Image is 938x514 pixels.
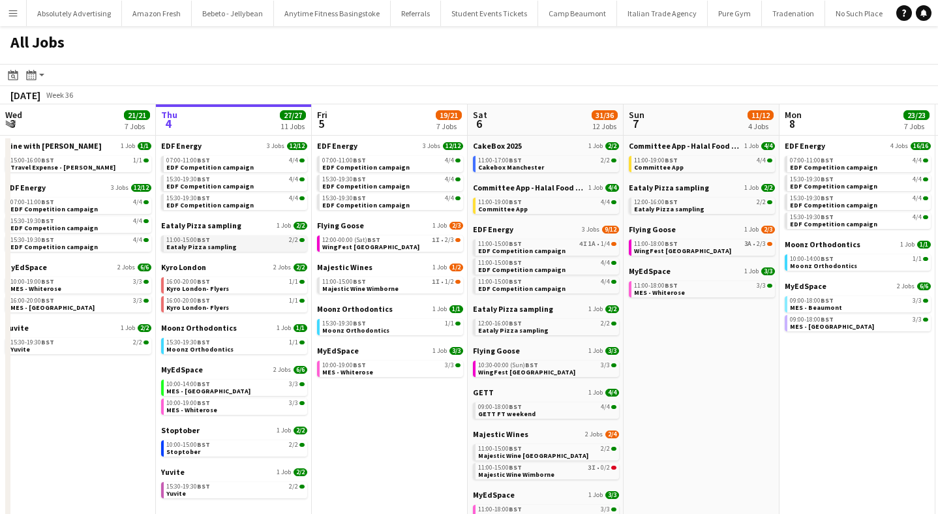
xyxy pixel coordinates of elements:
[478,277,616,292] a: 11:00-15:00BST4/4EDF Competition campaign
[634,199,678,205] span: 12:00-16:00
[133,279,142,285] span: 3/3
[322,319,461,334] a: 15:30-19:30BST1/1Moonz Orthodontics
[27,1,122,26] button: Absolutely Advertising
[432,264,447,271] span: 1 Job
[913,297,922,304] span: 3/3
[900,241,915,249] span: 1 Job
[785,141,825,151] span: EDF Energy
[790,315,928,330] a: 09:00-18:00BST3/3MES - [GEOGRAPHIC_DATA]
[473,224,619,304] div: EDF Energy3 Jobs9/1211:00-15:00BST4I1A•1/4EDF Competition campaign11:00-15:00BST4/4EDF Competitio...
[790,254,928,269] a: 10:00-14:00BST1/1Moonz Orthodontics
[629,224,676,234] span: Flying Goose
[289,279,298,285] span: 1/1
[790,322,874,331] span: MES - Southside
[192,1,274,26] button: Bebeto - Jellybean
[629,224,775,266] div: Flying Goose1 Job2/311:00-18:00BST3A•2/3WingFest [GEOGRAPHIC_DATA]
[161,141,307,151] a: EDF Energy3 Jobs12/12
[10,235,149,250] a: 15:30-19:30BST4/4EDF Competition campaign
[353,319,366,327] span: BST
[790,201,877,209] span: EDF Competition campaign
[629,141,742,151] span: Committee App - Halal Food Festival
[322,195,366,202] span: 15:30-19:30
[785,281,826,291] span: MyEdSpace
[197,194,210,202] span: BST
[790,297,834,304] span: 09:00-18:00
[629,183,775,192] a: Eataly Pizza sampling1 Job2/2
[790,163,877,172] span: EDF Competition campaign
[317,141,463,220] div: EDF Energy3 Jobs12/1207:00-11:00BST4/4EDF Competition campaign15:30-19:30BST4/4EDF Competition ca...
[317,262,463,304] div: Majestic Wines1 Job1/211:00-15:00BST1I•1/2Majestic Wine Wimborne
[634,157,678,164] span: 11:00-19:00
[582,226,599,234] span: 3 Jobs
[166,195,210,202] span: 15:30-19:30
[287,142,307,150] span: 12/12
[432,305,447,313] span: 1 Job
[41,217,54,225] span: BST
[432,222,447,230] span: 1 Job
[166,297,210,304] span: 16:00-20:00
[166,201,254,209] span: EDF Competition campaign
[917,282,931,290] span: 6/6
[161,220,241,230] span: Eataly Pizza sampling
[473,183,619,224] div: Committee App - Halal Food Festival1 Job4/411:00-19:00BST4/4Committee App
[5,262,151,323] div: MyEdSpace2 Jobs6/610:00-19:00BST3/3MES - Whiterose16:00-20:00BST3/3MES - [GEOGRAPHIC_DATA]
[629,141,775,183] div: Committee App - Halal Food Festival1 Job4/411:00-19:00BST4/4Committee App
[5,262,47,272] span: MyEdSpace
[322,277,461,292] a: 11:00-15:00BST1I•1/2Majestic Wine Wimborne
[449,305,463,313] span: 1/1
[821,296,834,305] span: BST
[166,175,305,190] a: 15:30-19:30BST4/4EDF Competition campaign
[197,277,210,286] span: BST
[10,218,54,224] span: 15:30-19:30
[317,141,463,151] a: EDF Energy3 Jobs12/12
[294,222,307,230] span: 2/2
[665,239,678,248] span: BST
[10,199,54,205] span: 07:00-11:00
[634,198,772,213] a: 12:00-16:00BST2/2Eataly Pizza sampling
[478,279,522,285] span: 11:00-15:00
[634,288,685,297] span: MES - Whiterose
[602,226,619,234] span: 9/12
[133,237,142,243] span: 4/4
[509,156,522,164] span: BST
[509,198,522,206] span: BST
[473,141,619,183] div: CakeBox 20251 Job2/211:00-17:00BST2/2Cakebox Manchester
[445,237,454,243] span: 2/3
[790,157,834,164] span: 07:00-11:00
[821,315,834,324] span: BST
[478,284,566,293] span: EDF Competition campaign
[785,239,931,281] div: Moonz Orthodontics1 Job1/110:00-14:00BST1/1Moonz Orthodontics
[473,183,586,192] span: Committee App - Halal Food Festival
[317,262,463,272] a: Majestic Wines1 Job1/2
[478,156,616,171] a: 11:00-17:00BST2/2Cakebox Manchester
[133,157,142,164] span: 1/1
[317,304,463,314] a: Moonz Orthodontics1 Job1/1
[708,1,762,26] button: Pure Gym
[432,279,440,285] span: 1I
[166,296,305,311] a: 16:00-20:00BST1/1Kyro London- Flyers
[605,184,619,192] span: 4/4
[790,213,928,228] a: 15:30-19:30BST4/4EDF Competition campaign
[111,184,129,192] span: 3 Jobs
[478,205,528,213] span: Committee App
[166,182,254,190] span: EDF Competition campaign
[629,183,775,224] div: Eataly Pizza sampling1 Job2/212:00-16:00BST2/2Eataly Pizza sampling
[790,296,928,311] a: 09:00-18:00BST3/3MES - Beaumont
[634,241,772,247] div: •
[629,266,671,276] span: MyEdSpace
[274,1,391,26] button: Anytime Fitness Basingstoke
[744,241,751,247] span: 3A
[757,199,766,205] span: 2/2
[509,319,522,327] span: BST
[762,1,825,26] button: Tradenation
[601,279,610,285] span: 4/4
[821,175,834,183] span: BST
[588,305,603,313] span: 1 Job
[821,213,834,221] span: BST
[913,157,922,164] span: 4/4
[353,194,366,202] span: BST
[478,265,566,274] span: EDF Competition campaign
[41,156,54,164] span: BST
[665,198,678,206] span: BST
[197,235,210,244] span: BST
